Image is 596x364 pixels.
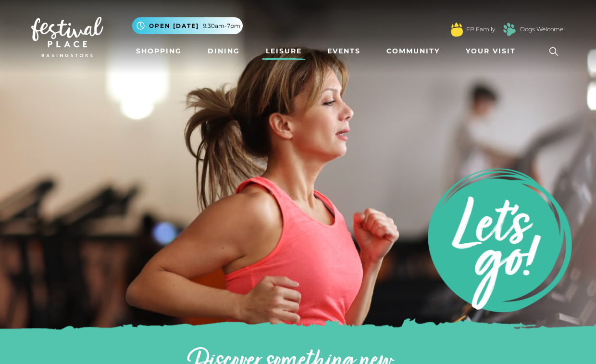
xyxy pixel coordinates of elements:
[262,42,306,60] a: Leisure
[31,17,103,57] img: Festival Place Logo
[466,25,495,34] a: FP Family
[520,25,565,34] a: Dogs Welcome!
[132,42,186,60] a: Shopping
[383,42,444,60] a: Community
[204,42,244,60] a: Dining
[462,42,524,60] a: Your Visit
[149,22,199,30] span: Open [DATE]
[466,46,516,56] span: Your Visit
[132,17,243,34] button: Open [DATE] 9.30am-7pm
[323,42,364,60] a: Events
[203,22,240,30] span: 9.30am-7pm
